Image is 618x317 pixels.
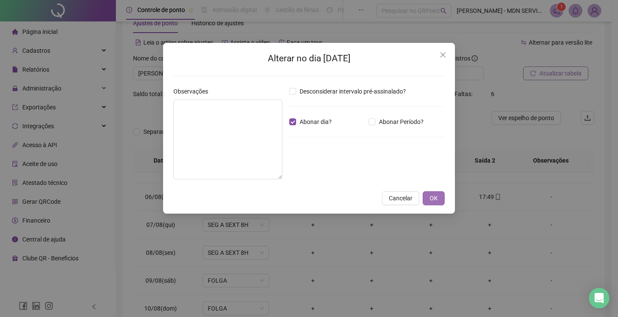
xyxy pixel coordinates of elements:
button: Close [436,48,450,62]
span: Abonar Período? [376,117,427,127]
h2: Alterar no dia [DATE] [173,51,445,66]
label: Observações [173,87,214,96]
span: OK [430,193,438,203]
span: Desconsiderar intervalo pré-assinalado? [296,87,409,96]
span: Abonar dia? [296,117,335,127]
span: close [439,51,446,58]
button: OK [423,191,445,205]
div: Open Intercom Messenger [589,288,609,308]
span: Cancelar [389,193,412,203]
button: Cancelar [382,191,419,205]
